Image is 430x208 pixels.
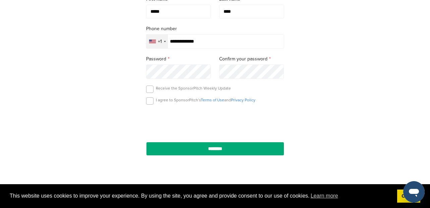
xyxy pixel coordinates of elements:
a: learn more about cookies [310,191,339,201]
a: Terms of Use [201,98,224,102]
p: I agree to SponsorPitch’s and [156,97,255,103]
a: Privacy Policy [231,98,255,102]
div: Selected country [146,35,168,48]
a: dismiss cookie message [397,190,420,203]
iframe: reCAPTCHA [177,112,253,132]
label: Phone number [146,25,284,33]
label: Password [146,55,211,63]
span: This website uses cookies to improve your experience. By using the site, you agree and provide co... [10,191,392,201]
iframe: Button to launch messaging window [403,181,425,203]
div: +1 [158,39,162,44]
p: Receive the SponsorPitch Weekly Update [156,86,231,91]
label: Confirm your password [219,55,284,63]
